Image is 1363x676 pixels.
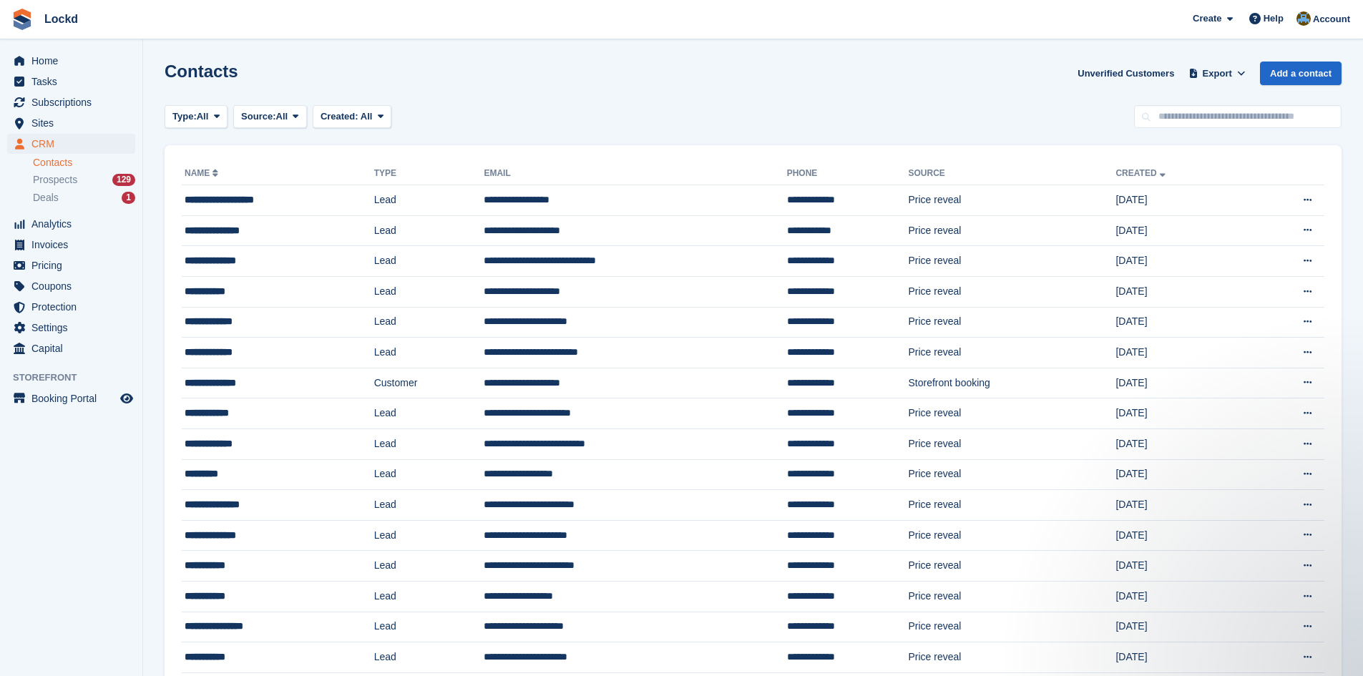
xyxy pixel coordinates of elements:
[374,185,484,216] td: Lead
[1072,62,1180,85] a: Unverified Customers
[7,235,135,255] a: menu
[374,398,484,429] td: Lead
[908,246,1115,277] td: Price reveal
[1260,62,1342,85] a: Add a contact
[31,297,117,317] span: Protection
[7,297,135,317] a: menu
[1115,338,1248,368] td: [DATE]
[313,105,391,129] button: Created: All
[1115,581,1248,612] td: [DATE]
[908,338,1115,368] td: Price reveal
[908,276,1115,307] td: Price reveal
[321,111,358,122] span: Created:
[1115,215,1248,246] td: [DATE]
[908,520,1115,551] td: Price reveal
[33,190,135,205] a: Deals 1
[7,92,135,112] a: menu
[908,162,1115,185] th: Source
[1115,368,1248,398] td: [DATE]
[7,113,135,133] a: menu
[1115,168,1168,178] a: Created
[1115,276,1248,307] td: [DATE]
[1193,11,1221,26] span: Create
[374,428,484,459] td: Lead
[1115,642,1248,673] td: [DATE]
[1115,490,1248,521] td: [DATE]
[7,255,135,275] a: menu
[1115,246,1248,277] td: [DATE]
[31,318,117,338] span: Settings
[31,276,117,296] span: Coupons
[13,371,142,385] span: Storefront
[31,92,117,112] span: Subscriptions
[374,612,484,642] td: Lead
[908,612,1115,642] td: Price reveal
[1203,67,1232,81] span: Export
[908,551,1115,582] td: Price reveal
[374,246,484,277] td: Lead
[1115,612,1248,642] td: [DATE]
[374,581,484,612] td: Lead
[197,109,209,124] span: All
[7,134,135,154] a: menu
[1115,398,1248,429] td: [DATE]
[908,428,1115,459] td: Price reveal
[908,490,1115,521] td: Price reveal
[908,642,1115,673] td: Price reveal
[374,162,484,185] th: Type
[374,338,484,368] td: Lead
[33,172,135,187] a: Prospects 129
[241,109,275,124] span: Source:
[165,105,228,129] button: Type: All
[1115,185,1248,216] td: [DATE]
[374,490,484,521] td: Lead
[31,113,117,133] span: Sites
[908,581,1115,612] td: Price reveal
[908,185,1115,216] td: Price reveal
[1115,307,1248,338] td: [DATE]
[33,191,59,205] span: Deals
[787,162,909,185] th: Phone
[276,109,288,124] span: All
[31,72,117,92] span: Tasks
[374,215,484,246] td: Lead
[31,255,117,275] span: Pricing
[1186,62,1249,85] button: Export
[1313,12,1350,26] span: Account
[374,307,484,338] td: Lead
[908,398,1115,429] td: Price reveal
[7,318,135,338] a: menu
[908,368,1115,398] td: Storefront booking
[374,276,484,307] td: Lead
[112,174,135,186] div: 129
[1115,459,1248,490] td: [DATE]
[165,62,238,81] h1: Contacts
[484,162,786,185] th: Email
[118,390,135,407] a: Preview store
[7,276,135,296] a: menu
[908,459,1115,490] td: Price reveal
[39,7,84,31] a: Lockd
[1115,551,1248,582] td: [DATE]
[1115,428,1248,459] td: [DATE]
[374,551,484,582] td: Lead
[361,111,373,122] span: All
[7,338,135,358] a: menu
[31,235,117,255] span: Invoices
[172,109,197,124] span: Type:
[31,134,117,154] span: CRM
[7,388,135,408] a: menu
[908,215,1115,246] td: Price reveal
[31,214,117,234] span: Analytics
[31,388,117,408] span: Booking Portal
[1115,520,1248,551] td: [DATE]
[122,192,135,204] div: 1
[185,168,221,178] a: Name
[374,520,484,551] td: Lead
[7,51,135,71] a: menu
[31,51,117,71] span: Home
[11,9,33,30] img: stora-icon-8386f47178a22dfd0bd8f6a31ec36ba5ce8667c1dd55bd0f319d3a0aa187defe.svg
[7,72,135,92] a: menu
[7,214,135,234] a: menu
[233,105,307,129] button: Source: All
